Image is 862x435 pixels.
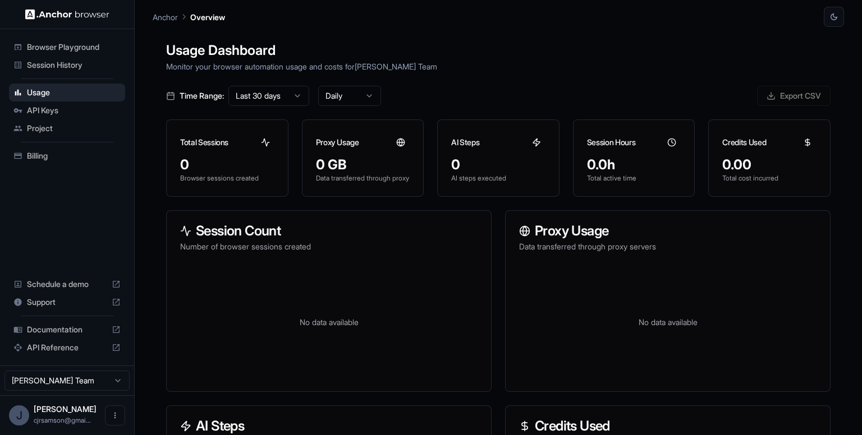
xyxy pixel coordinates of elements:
[9,339,125,357] div: API Reference
[180,419,478,433] h3: AI Steps
[587,156,681,174] div: 0.0h
[9,119,125,137] div: Project
[451,174,545,183] p: AI steps executed
[180,241,478,252] p: Number of browser sessions created
[190,11,225,23] p: Overview
[519,224,817,238] h3: Proxy Usage
[9,275,125,293] div: Schedule a demo
[519,419,817,433] h3: Credits Used
[519,266,817,378] div: No data available
[451,137,479,148] h3: AI Steps
[27,87,121,98] span: Usage
[27,279,107,290] span: Schedule a demo
[9,293,125,311] div: Support
[316,174,410,183] p: Data transferred through proxy
[27,342,107,353] span: API Reference
[180,174,274,183] p: Browser sessions created
[153,11,225,23] nav: breadcrumb
[587,137,635,148] h3: Session Hours
[180,156,274,174] div: 0
[316,156,410,174] div: 0 GB
[9,405,29,425] div: J
[180,137,228,148] h3: Total Sessions
[9,147,125,165] div: Billing
[519,241,817,252] p: Data transferred through proxy servers
[316,137,359,148] h3: Proxy Usage
[25,9,109,20] img: Anchor Logo
[153,11,178,23] p: Anchor
[9,56,125,74] div: Session History
[587,174,681,183] p: Total active time
[180,90,224,101] span: Time Range:
[180,224,478,238] h3: Session Count
[451,156,545,174] div: 0
[27,105,121,116] span: API Keys
[9,84,125,101] div: Usage
[27,41,121,53] span: Browser Playground
[9,321,125,339] div: Documentation
[27,150,121,161] span: Billing
[27,324,107,335] span: Documentation
[722,174,817,183] p: Total cost incurred
[166,61,831,72] p: Monitor your browser automation usage and costs for [PERSON_NAME] Team
[27,59,121,71] span: Session History
[180,266,478,378] div: No data available
[27,123,121,134] span: Project
[27,297,107,308] span: Support
[9,38,125,56] div: Browser Playground
[722,137,766,148] h3: Credits Used
[9,101,125,119] div: API Keys
[105,405,125,425] button: Open menu
[34,404,97,414] span: Justine Samson
[166,40,831,61] h1: Usage Dashboard
[722,156,817,174] div: 0.00
[34,416,91,424] span: cjrsamson@gmail.com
